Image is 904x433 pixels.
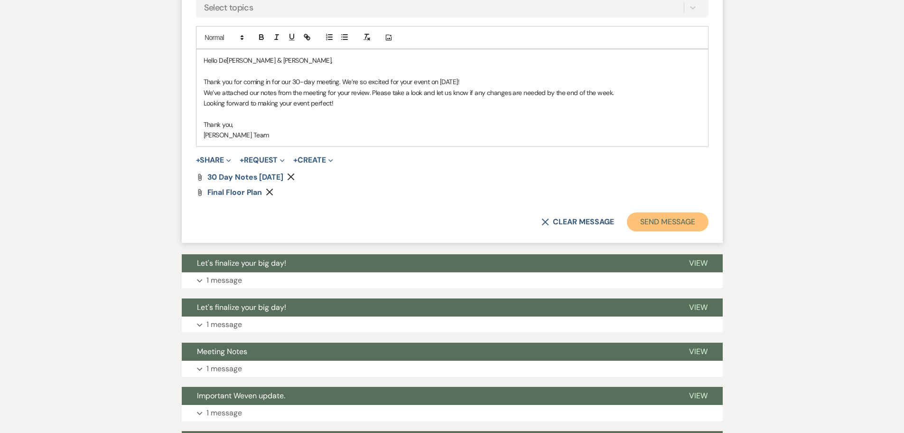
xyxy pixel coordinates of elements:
[207,187,262,197] span: Final Floor plan
[689,302,708,312] span: View
[182,343,674,361] button: Meeting Notes
[204,87,701,98] p: We’ve attached our notes from the meeting for your review. Please take a look and let us know if ...
[240,156,285,164] button: Request
[293,156,333,164] button: Create
[206,363,242,375] p: 1 message
[196,156,200,164] span: +
[204,119,701,130] p: Thank you,
[674,254,723,272] button: View
[207,189,262,196] a: Final Floor plan
[197,258,286,268] span: Let's finalize your big day!
[674,387,723,405] button: View
[197,302,286,312] span: Let's finalize your big day!
[182,272,723,289] button: 1 message
[182,387,674,405] button: Important Weven update.
[204,55,701,66] p: Hello De'[PERSON_NAME] & [PERSON_NAME],
[240,156,244,164] span: +
[204,77,701,87] p: Thank you for coming in for our 30-day meeting. We’re so excited for your event on [DATE]!
[293,156,298,164] span: +
[689,258,708,268] span: View
[207,173,283,181] a: 30 Day Notes [DATE]
[627,212,708,231] button: Send Message
[689,346,708,356] span: View
[207,172,283,182] span: 30 Day Notes [DATE]
[182,317,723,333] button: 1 message
[182,405,723,421] button: 1 message
[196,156,232,164] button: Share
[197,391,285,401] span: Important Weven update.
[197,346,247,356] span: Meeting Notes
[182,298,674,317] button: Let's finalize your big day!
[541,218,614,226] button: Clear message
[204,98,701,108] p: Looking forward to making your event perfect!
[206,407,242,419] p: 1 message
[674,343,723,361] button: View
[182,254,674,272] button: Let's finalize your big day!
[674,298,723,317] button: View
[206,318,242,331] p: 1 message
[204,1,253,14] div: Select topics
[206,274,242,287] p: 1 message
[689,391,708,401] span: View
[182,361,723,377] button: 1 message
[204,130,701,140] p: [PERSON_NAME] Team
